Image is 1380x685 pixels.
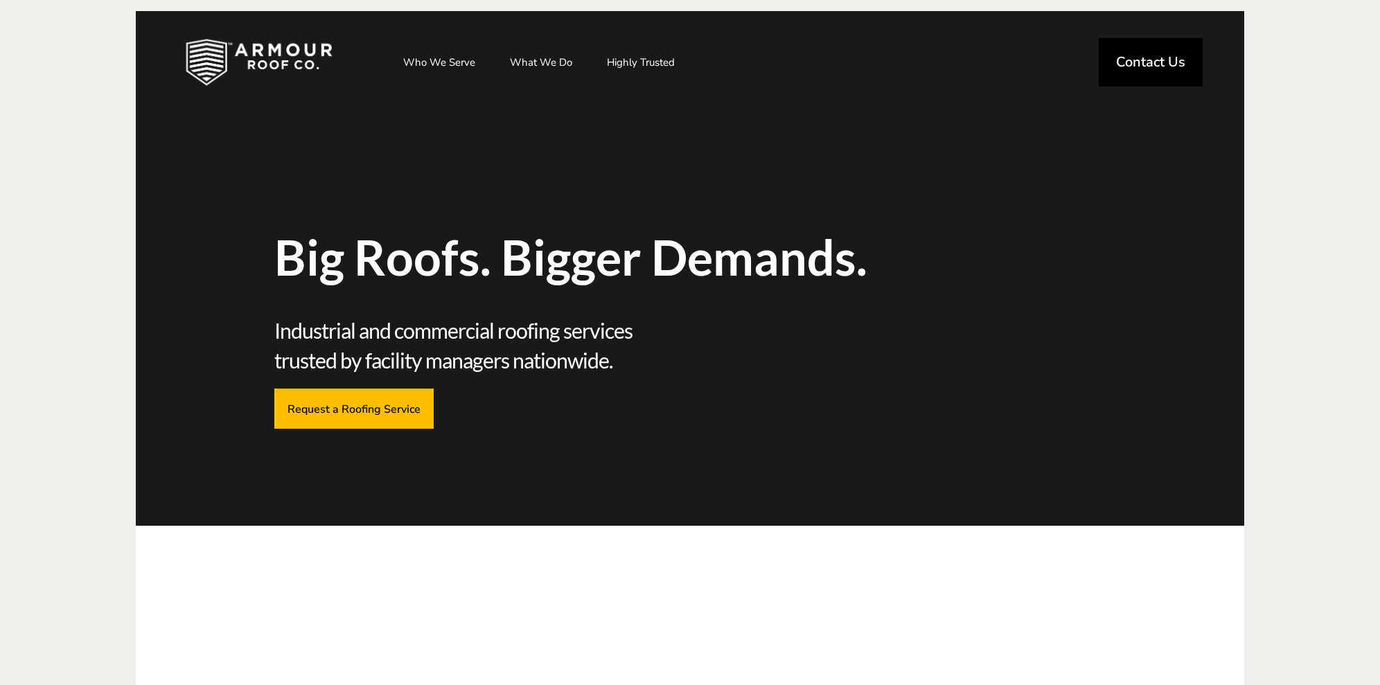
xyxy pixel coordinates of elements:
span: Big Roofs. Bigger Demands. [274,233,891,281]
span: Contact Us [1116,55,1185,69]
a: Request a Roofing Service [274,389,434,428]
span: Industrial and commercial roofing services trusted by facility managers nationwide. [274,316,685,375]
img: Industrial and Commercial Roofing Company | Armour Roof Co. [163,28,355,97]
a: Contact Us [1099,38,1203,87]
a: What We Do [496,45,586,80]
a: Highly Trusted [593,45,689,80]
a: Who We Serve [389,45,489,80]
span: Request a Roofing Service [287,402,421,415]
